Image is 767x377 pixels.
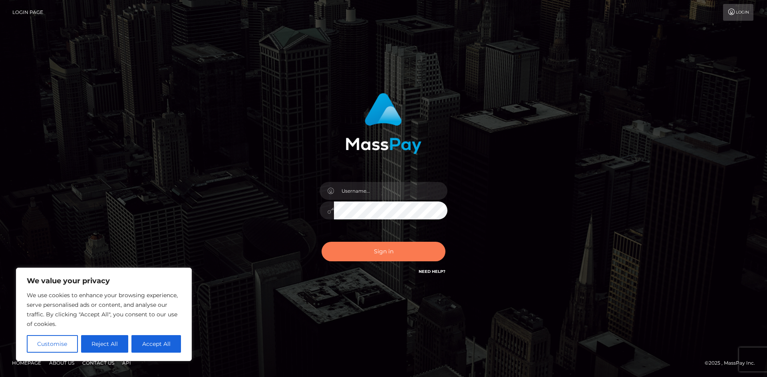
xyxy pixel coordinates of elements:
[27,335,78,353] button: Customise
[12,4,43,21] a: Login Page
[27,290,181,329] p: We use cookies to enhance your browsing experience, serve personalised ads or content, and analys...
[119,357,134,369] a: API
[46,357,77,369] a: About Us
[131,335,181,353] button: Accept All
[705,359,761,367] div: © 2025 , MassPay Inc.
[27,276,181,286] p: We value your privacy
[346,93,421,154] img: MassPay Login
[322,242,445,261] button: Sign in
[9,357,44,369] a: Homepage
[723,4,753,21] a: Login
[419,269,445,274] a: Need Help?
[79,357,117,369] a: Contact Us
[16,268,192,361] div: We value your privacy
[334,182,447,200] input: Username...
[81,335,129,353] button: Reject All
